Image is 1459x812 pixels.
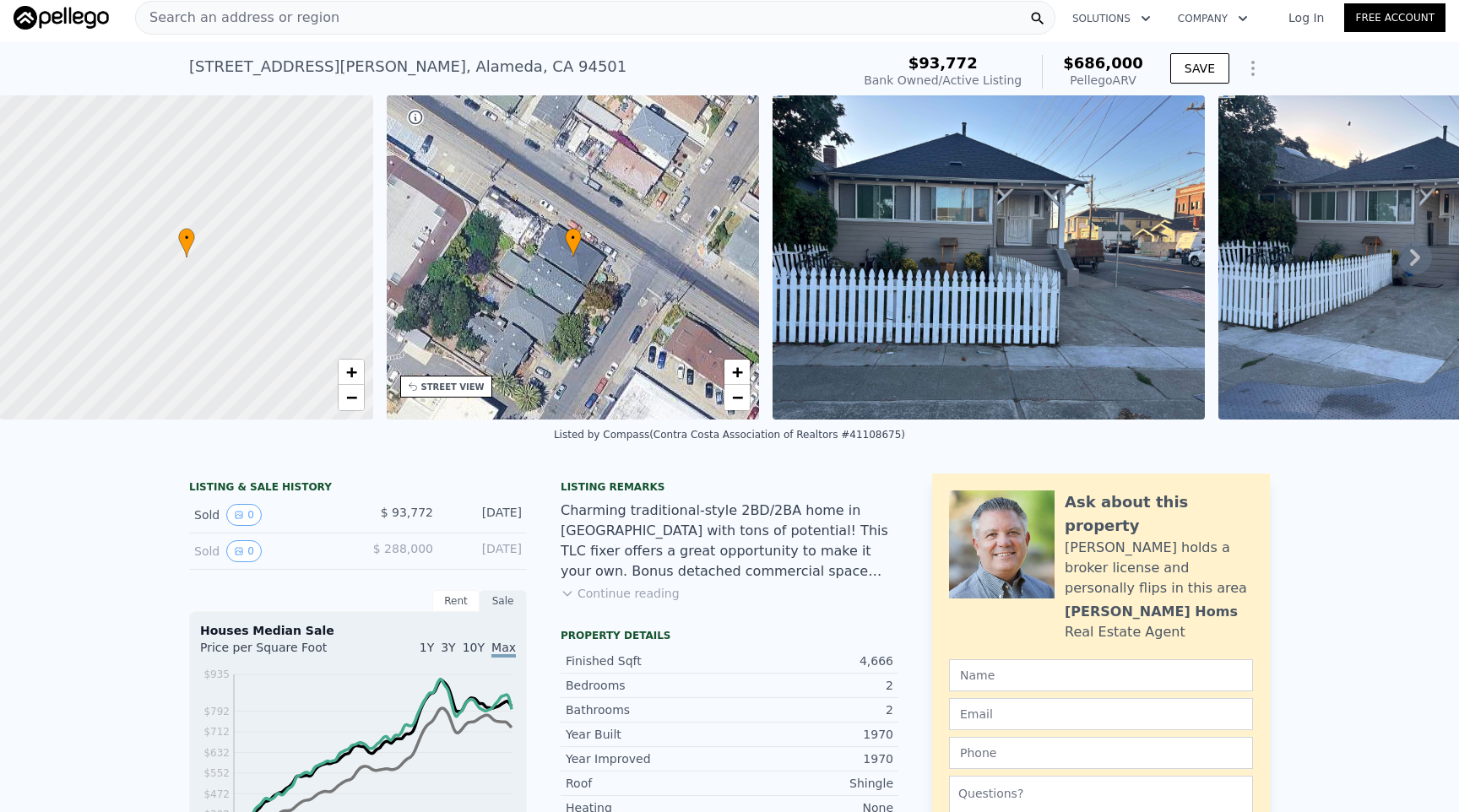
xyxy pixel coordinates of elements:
div: Houses Median Sale [200,622,516,639]
button: Solutions [1059,3,1164,34]
input: Name [949,659,1253,691]
img: Pellego [14,6,109,30]
div: Sale [480,590,527,612]
div: [PERSON_NAME] holds a broker license and personally flips in this area [1065,538,1253,598]
span: $ 288,000 [373,542,433,555]
span: 3Y [441,641,455,654]
span: $93,772 [908,54,978,72]
div: Bathrooms [566,701,729,718]
div: Real Estate Agent [1065,622,1185,642]
tspan: $472 [203,788,230,800]
img: Sale: 167509702 Parcel: 34292502 [773,95,1205,420]
div: Charming traditional-style 2BD/2BA home in [GEOGRAPHIC_DATA] with tons of potential! This TLC fix... [561,501,898,582]
div: Rent [432,590,480,612]
div: Listed by Compass (Contra Costa Association of Realtors #41108675) [554,429,905,441]
tspan: $632 [203,747,230,759]
input: Email [949,698,1253,730]
span: Max [491,641,516,658]
div: Pellego ARV [1063,72,1143,89]
div: 2 [729,677,893,694]
a: Zoom out [339,385,364,410]
tspan: $792 [203,706,230,717]
input: Phone [949,737,1253,769]
span: • [178,230,195,246]
div: LISTING & SALE HISTORY [189,480,527,497]
div: Price per Square Foot [200,639,358,666]
div: Sold [194,504,344,526]
a: Zoom in [339,360,364,385]
span: $ 93,772 [381,506,433,519]
span: $686,000 [1063,54,1143,72]
span: Active Listing [942,73,1022,87]
div: STREET VIEW [421,381,485,393]
div: • [565,228,582,257]
a: Zoom in [724,360,750,385]
div: 1970 [729,750,893,767]
a: Log In [1268,9,1344,26]
button: Company [1164,3,1261,34]
div: Roof [566,775,729,792]
div: [STREET_ADDRESS][PERSON_NAME] , Alameda , CA 94501 [189,55,626,78]
tspan: $712 [203,726,230,738]
div: 1970 [729,726,893,743]
button: View historical data [226,504,262,526]
a: Free Account [1344,3,1445,32]
span: + [345,361,356,382]
div: Bedrooms [566,677,729,694]
div: 2 [729,701,893,718]
div: • [178,228,195,257]
div: Sold [194,540,344,562]
tspan: $552 [203,767,230,779]
div: Year Built [566,726,729,743]
a: Zoom out [724,385,750,410]
tspan: $935 [203,669,230,680]
div: Year Improved [566,750,729,767]
span: + [732,361,743,382]
button: SAVE [1170,53,1229,84]
button: Continue reading [561,585,680,602]
span: Bank Owned / [864,73,942,87]
span: Search an address or region [136,8,339,28]
span: − [345,387,356,408]
span: 1Y [420,641,434,654]
div: Listing remarks [561,480,898,494]
div: Shingle [729,775,893,792]
span: • [565,230,582,246]
div: [PERSON_NAME] Homs [1065,602,1238,622]
button: Show Options [1236,51,1270,85]
div: Finished Sqft [566,652,729,669]
span: 10Y [463,641,485,654]
div: 4,666 [729,652,893,669]
div: Property details [561,629,898,642]
div: [DATE] [447,540,522,562]
button: View historical data [226,540,262,562]
div: Ask about this property [1065,490,1253,538]
span: − [732,387,743,408]
div: [DATE] [447,504,522,526]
